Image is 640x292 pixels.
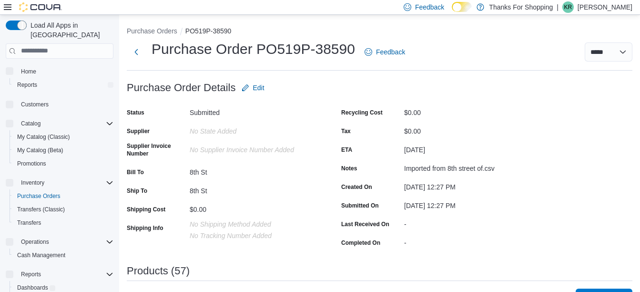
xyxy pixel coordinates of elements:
p: Thanks For Shopping [489,1,553,13]
span: Catalog [21,120,41,127]
div: - [404,235,532,247]
span: My Catalog (Beta) [13,145,113,156]
button: Operations [17,236,53,248]
div: 8th St [190,183,317,195]
span: Customers [17,98,113,110]
span: Cash Management [17,251,65,259]
span: Operations [17,236,113,248]
label: Bill To [127,168,144,176]
span: Inventory [17,177,113,188]
p: No Shipping Method added [190,220,317,228]
label: Supplier Invoice Number [127,142,186,157]
a: Cash Management [13,250,69,261]
button: Customers [2,97,117,111]
label: Shipping Info [127,224,163,232]
span: Dashboards [17,284,55,292]
label: Completed On [341,239,380,247]
div: No State added [190,124,317,135]
span: My Catalog (Classic) [13,131,113,143]
p: No Tracking Number added [190,232,317,240]
span: Purchase Orders [13,190,113,202]
a: My Catalog (Classic) [13,131,74,143]
button: Cash Management [10,249,117,262]
span: Home [21,68,36,75]
button: Operations [2,235,117,249]
label: Ship To [127,187,147,195]
button: My Catalog (Beta) [10,144,117,157]
label: Supplier [127,127,150,135]
a: Transfers (Classic) [13,204,69,215]
span: Transfers [13,217,113,229]
label: Notes [341,165,357,172]
p: | [557,1,559,13]
span: Transfers (Classic) [17,206,65,213]
span: My Catalog (Beta) [17,146,63,154]
input: Dark Mode [452,2,472,12]
label: Submitted On [341,202,379,209]
span: Reports [21,271,41,278]
span: Home [17,65,113,77]
button: Inventory [17,177,48,188]
span: Promotions [17,160,46,167]
button: PO519P-38590 [185,27,232,35]
a: Purchase Orders [13,190,64,202]
label: Created On [341,183,372,191]
span: Feedback [376,47,405,57]
span: Load All Apps in [GEOGRAPHIC_DATA] [27,21,113,40]
button: Reports [17,269,45,280]
span: Cash Management [13,250,113,261]
div: [DATE] 12:27 PM [404,179,532,191]
h3: Purchase Order Details [127,82,236,94]
label: ETA [341,146,352,154]
span: Edit [253,83,264,93]
span: My Catalog (Classic) [17,133,70,141]
div: [DATE] [404,142,532,154]
h1: Purchase Order PO519P-38590 [152,40,355,59]
a: My Catalog (Beta) [13,145,67,156]
img: Cova [19,2,62,12]
nav: An example of EuiBreadcrumbs [127,26,632,38]
span: Transfers [17,219,41,227]
div: Imported from 8th street of.csv [404,161,532,172]
button: Next [127,42,146,62]
button: Purchase Orders [127,27,177,35]
span: Reports [17,269,113,280]
label: Last Received On [341,220,389,228]
button: Catalog [17,118,44,129]
span: Feedback [415,2,444,12]
div: Kelly Reid [562,1,574,13]
a: Promotions [13,158,50,169]
a: Feedback [361,42,409,62]
div: Submitted [190,105,317,116]
span: Purchase Orders [17,192,61,200]
div: $0.00 [404,105,532,116]
div: [DATE] 12:27 PM [404,198,532,209]
button: Promotions [10,157,117,170]
span: Customers [21,101,49,108]
div: 8th St [190,165,317,176]
a: Customers [17,99,52,110]
span: Catalog [17,118,113,129]
span: Operations [21,238,49,246]
button: Home [2,64,117,78]
button: Catalog [2,117,117,130]
span: Transfers (Classic) [13,204,113,215]
button: My Catalog (Classic) [10,130,117,144]
span: Reports [17,81,37,89]
button: Reports [2,268,117,281]
label: Tax [341,127,351,135]
span: KR [564,1,572,13]
div: $0.00 [190,202,317,213]
button: Transfers (Classic) [10,203,117,216]
label: Shipping Cost [127,206,165,213]
button: Inventory [2,176,117,189]
div: - [404,217,532,228]
span: Reports [13,79,113,91]
div: No Supplier Invoice Number added [190,142,317,154]
a: Home [17,66,40,77]
h3: Products (57) [127,265,190,277]
span: Promotions [13,158,113,169]
button: Reports [10,78,117,92]
button: Edit [238,78,268,97]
